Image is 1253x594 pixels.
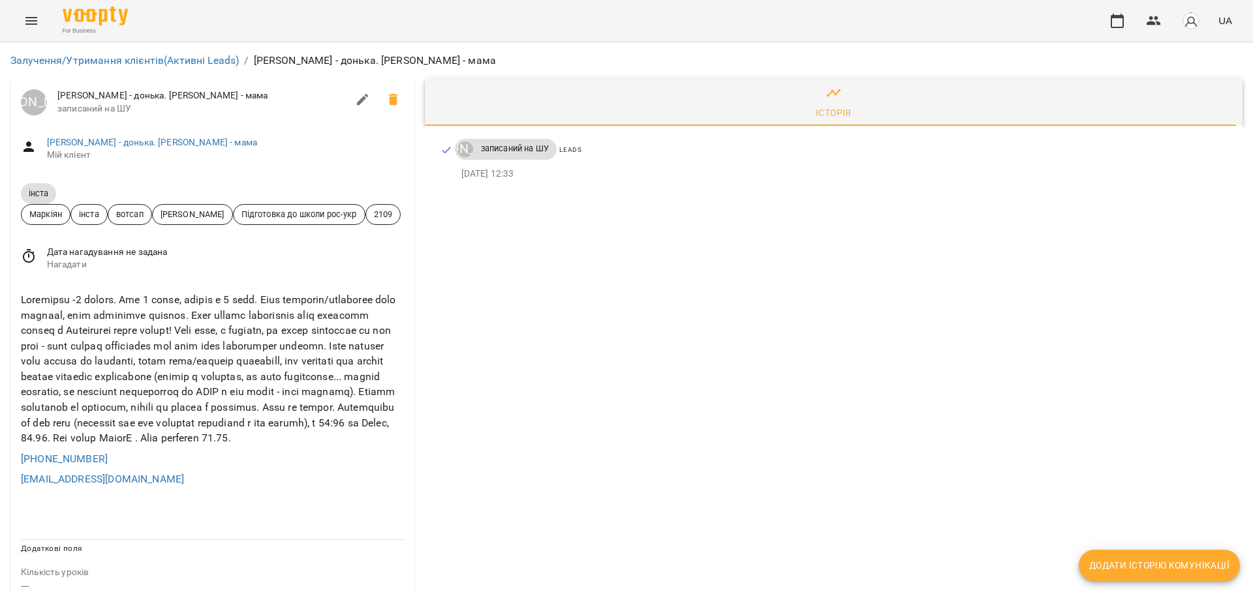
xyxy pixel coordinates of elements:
a: [PHONE_NUMBER] [21,453,108,465]
div: Луцук Маркіян [21,89,47,115]
span: інста [21,188,56,199]
span: [PERSON_NAME] - донька. [PERSON_NAME] - мама [57,89,347,102]
span: Додати історію комунікації [1089,557,1230,573]
span: інста [71,208,107,220]
span: Маркіян [22,208,70,220]
a: Залучення/Утримання клієнтів(Активні Leads) [10,54,239,67]
li: / [244,53,248,68]
span: 2109 [366,208,401,220]
span: [PERSON_NAME] [153,208,232,220]
span: Нагадати [47,258,404,271]
p: field-description [21,566,404,579]
div: Луцук Маркіян [457,141,473,157]
button: Додати історію комунікації [1079,550,1240,581]
span: Мій клієнт [47,149,404,162]
span: UA [1218,14,1232,27]
img: Voopty Logo [63,7,128,25]
a: [PERSON_NAME] - донька. [PERSON_NAME] - мама [47,137,257,147]
p: --- [21,578,404,594]
span: Підготовка до школи рос-укр [234,208,365,220]
nav: breadcrumb [10,53,1243,68]
span: Дата нагадування не задана [47,246,404,259]
span: вотсап [108,208,151,220]
p: [DATE] 12:33 [461,168,1222,181]
a: [PERSON_NAME] [455,141,473,157]
div: Loremipsu -2 dolors. Ame 1 conse, adipis e 5 sedd. Eius temporin/utlaboree dolo magnaal, enim adm... [18,290,407,449]
a: [EMAIL_ADDRESS][DOMAIN_NAME] [21,473,184,485]
span: For Business [63,27,128,35]
span: Leads [559,146,582,153]
span: Додаткові поля [21,544,82,553]
p: [PERSON_NAME] - донька. [PERSON_NAME] - мама [254,53,497,68]
div: Історія [816,105,852,121]
button: Menu [16,5,47,37]
img: avatar_s.png [1182,12,1200,30]
a: [PERSON_NAME] [21,89,47,115]
span: записаний на ШУ [57,102,347,115]
button: UA [1213,8,1237,33]
span: записаний на ШУ [473,143,557,155]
